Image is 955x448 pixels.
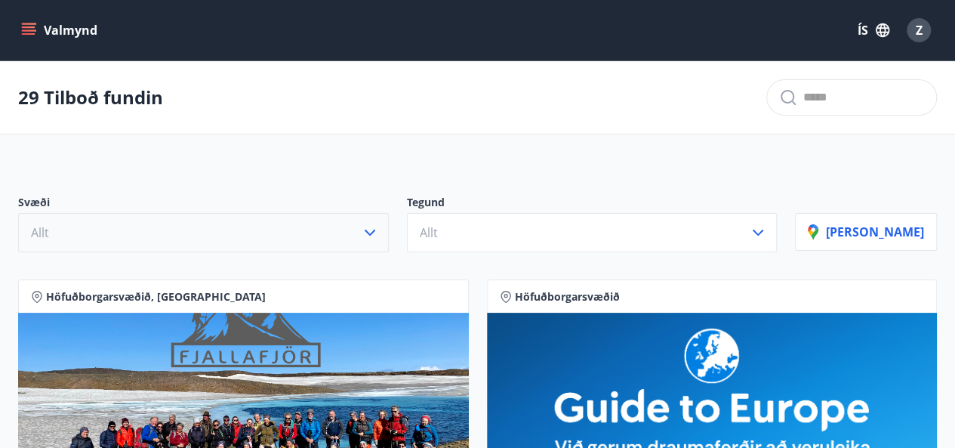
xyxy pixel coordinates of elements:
span: Höfuðborgarsvæðið, [GEOGRAPHIC_DATA] [46,289,266,304]
button: Allt [407,213,778,252]
button: menu [18,17,103,44]
span: Allt [31,224,49,241]
span: Z [916,22,923,39]
p: [PERSON_NAME] [808,224,924,240]
span: Allt [420,224,438,241]
span: Höfuðborgarsvæðið [515,289,620,304]
p: Tegund [407,195,778,213]
button: [PERSON_NAME] [795,213,937,251]
button: Allt [18,213,389,252]
button: ÍS [849,17,898,44]
p: 29 Tilboð fundin [18,85,163,110]
button: Z [901,12,937,48]
p: Svæði [18,195,389,213]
